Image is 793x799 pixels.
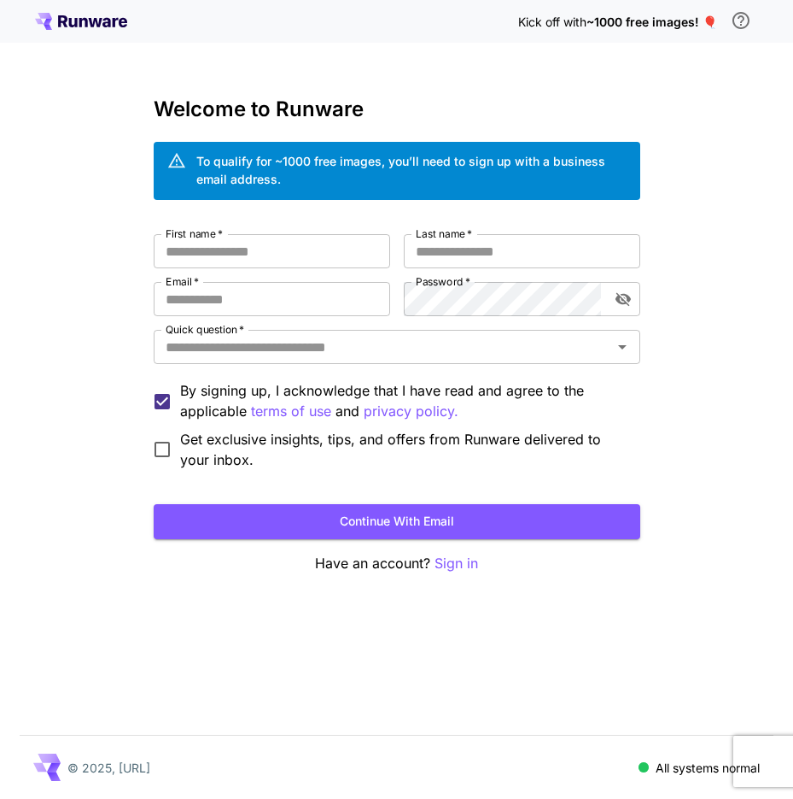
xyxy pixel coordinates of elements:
button: Open [610,335,634,359]
span: Get exclusive insights, tips, and offers from Runware delivered to your inbox. [180,429,627,470]
p: By signing up, I acknowledge that I have read and agree to the applicable and [180,380,627,422]
p: Have an account? [154,553,640,574]
span: ~1000 free images! 🎈 [586,15,717,29]
div: To qualify for ~1000 free images, you’ll need to sign up with a business email address. [196,152,627,188]
label: Quick question [166,322,244,337]
span: Kick off with [518,15,586,29]
button: By signing up, I acknowledge that I have read and agree to the applicable and privacy policy. [251,401,331,422]
button: By signing up, I acknowledge that I have read and agree to the applicable terms of use and [364,401,458,422]
p: privacy policy. [364,401,458,422]
label: Last name [416,226,472,241]
button: In order to qualify for free credit, you need to sign up with a business email address and click ... [724,3,758,38]
p: terms of use [251,401,331,422]
h3: Welcome to Runware [154,97,640,121]
p: © 2025, [URL] [67,759,150,777]
label: First name [166,226,223,241]
label: Email [166,274,199,289]
button: Continue with email [154,504,640,539]
button: Sign in [434,553,478,574]
label: Password [416,274,470,289]
button: toggle password visibility [608,284,638,314]
p: All systems normal [656,759,760,777]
